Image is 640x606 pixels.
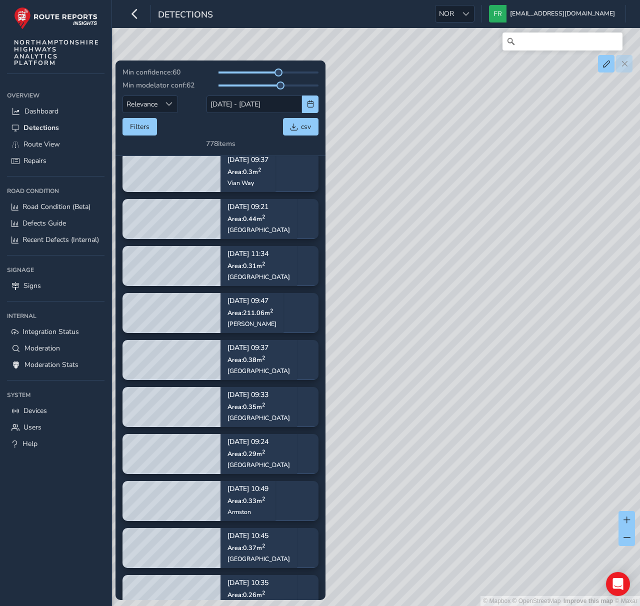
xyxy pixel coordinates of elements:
sup: 2 [262,260,265,267]
sup: 2 [262,401,265,408]
button: Filters [122,118,157,135]
span: Area: 0.37 m [227,543,265,552]
span: NORTHAMPTONSHIRE HIGHWAYS ANALYTICS PLATFORM [14,39,99,66]
a: Help [7,435,104,452]
span: Devices [23,406,47,415]
span: Dashboard [24,106,58,116]
img: diamond-layout [489,5,506,22]
span: Area: 0.29 m [227,449,265,458]
span: csv [301,122,311,131]
a: Signs [7,277,104,294]
div: 778 items [206,139,235,148]
img: rr logo [14,7,97,29]
span: Recent Defects (Internal) [22,235,99,244]
input: Search [502,32,622,50]
a: Defects Guide [7,215,104,231]
sup: 2 [262,589,265,596]
sup: 2 [262,354,265,361]
div: [PERSON_NAME] [227,320,276,328]
p: [DATE] 10:35 [227,580,290,587]
button: csv [283,118,318,135]
a: Dashboard [7,103,104,119]
span: [EMAIL_ADDRESS][DOMAIN_NAME] [510,5,615,22]
sup: 2 [262,213,265,220]
div: Sort by Date [161,96,177,112]
p: [DATE] 09:37 [227,157,268,164]
span: Area: 0.38 m [227,355,265,364]
span: 60 [172,67,180,77]
p: [DATE] 09:21 [227,204,290,211]
a: Road Condition (Beta) [7,198,104,215]
a: Detections [7,119,104,136]
span: Area: 211.06 m [227,308,273,317]
a: Recent Defects (Internal) [7,231,104,248]
div: System [7,387,104,402]
span: Integration Status [22,327,79,336]
div: Overview [7,88,104,103]
div: [GEOGRAPHIC_DATA] [227,555,290,563]
p: [DATE] 09:47 [227,298,276,305]
span: Area: 0.44 m [227,214,265,223]
span: Users [23,422,41,432]
div: Signage [7,262,104,277]
div: [GEOGRAPHIC_DATA] [227,414,290,422]
span: Signs [23,281,41,290]
sup: 2 [270,307,273,314]
span: Moderation Stats [24,360,78,369]
span: 62 [186,80,194,90]
div: Internal [7,308,104,323]
span: Area: 0.26 m [227,590,265,599]
span: Moderation [24,343,60,353]
div: [GEOGRAPHIC_DATA] [227,273,290,281]
span: Area: 0.33 m [227,496,265,505]
span: Help [22,439,37,448]
div: Road Condition [7,183,104,198]
div: Armston [227,508,268,516]
span: Min modelator conf: [122,80,186,90]
span: Area: 0.3 m [227,167,261,176]
div: Vian Way [227,179,268,187]
p: [DATE] 09:24 [227,439,290,446]
div: Open Intercom Messenger [606,572,630,596]
span: Road Condition (Beta) [22,202,90,211]
sup: 2 [262,448,265,455]
p: [DATE] 10:45 [227,533,290,540]
span: Detections [158,8,213,22]
div: [GEOGRAPHIC_DATA] [227,367,290,375]
span: Min confidence: [122,67,172,77]
span: Defects Guide [22,218,66,228]
a: Route View [7,136,104,152]
a: Users [7,419,104,435]
span: NOR [435,5,457,22]
p: [DATE] 09:33 [227,392,290,399]
span: Route View [23,139,60,149]
span: Area: 0.31 m [227,261,265,270]
sup: 2 [262,542,265,549]
a: Repairs [7,152,104,169]
p: [DATE] 11:34 [227,251,290,258]
div: [GEOGRAPHIC_DATA] [227,461,290,469]
a: Devices [7,402,104,419]
sup: 2 [262,495,265,502]
a: Integration Status [7,323,104,340]
p: [DATE] 09:37 [227,345,290,352]
sup: 2 [258,166,261,173]
a: Moderation Stats [7,356,104,373]
a: Moderation [7,340,104,356]
span: Repairs [23,156,46,165]
span: Area: 0.35 m [227,402,265,411]
button: [EMAIL_ADDRESS][DOMAIN_NAME] [489,5,618,22]
p: [DATE] 10:49 [227,486,268,493]
span: Relevance [123,96,161,112]
div: [GEOGRAPHIC_DATA] [227,226,290,234]
span: Detections [23,123,59,132]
